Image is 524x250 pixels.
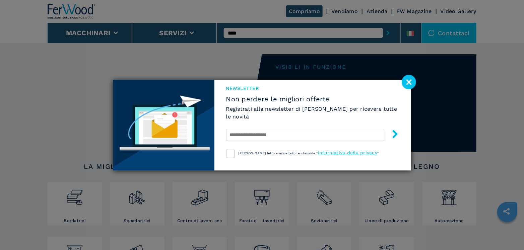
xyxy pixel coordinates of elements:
[318,150,377,155] a: informativa della privacy
[377,151,379,155] span: "
[226,95,399,103] span: Non perdere le migliori offerte
[239,151,318,155] span: [PERSON_NAME] letto e accettato le clausole "
[226,85,399,92] span: NEWSLETTER
[384,127,399,143] button: submit-button
[113,80,214,170] img: Newsletter image
[226,105,399,120] h6: Registrati alla newsletter di [PERSON_NAME] per ricevere tutte le novità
